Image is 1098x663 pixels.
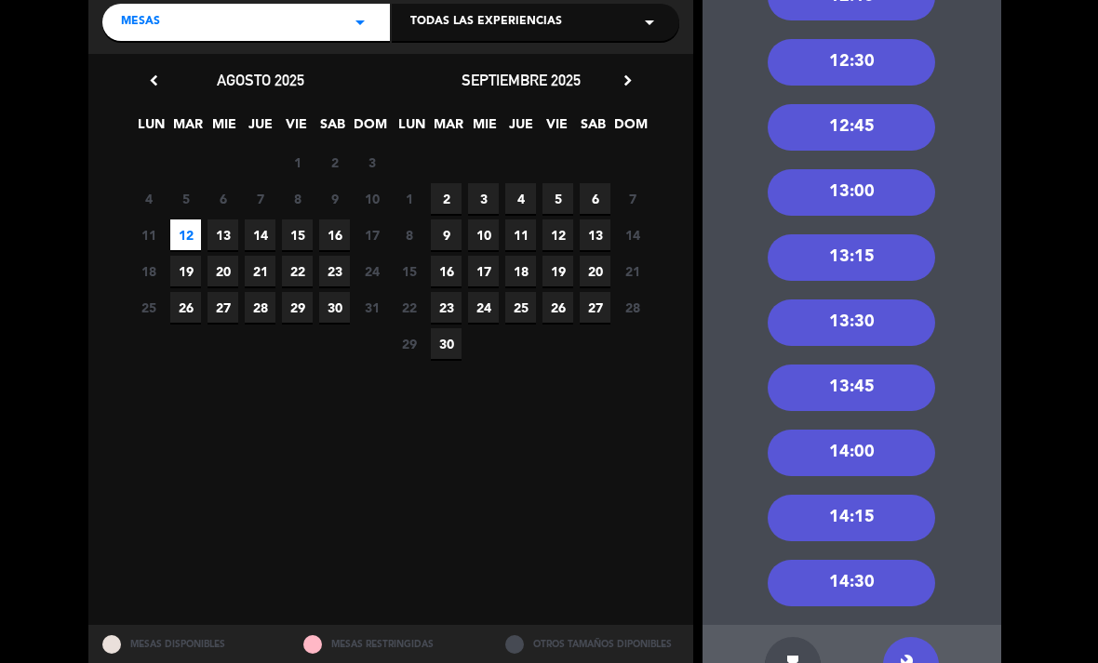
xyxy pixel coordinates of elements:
span: 1 [282,147,313,178]
span: 29 [394,328,424,359]
span: 3 [356,147,387,178]
span: 3 [468,183,499,214]
i: chevron_right [618,71,637,90]
span: agosto 2025 [217,71,304,89]
span: 23 [431,292,462,323]
div: 13:00 [768,169,935,216]
div: 12:45 [768,104,935,151]
span: 4 [133,183,164,214]
span: 6 [580,183,610,214]
span: 22 [282,256,313,286]
span: SAB [578,113,609,144]
span: 11 [133,219,164,250]
span: 21 [245,256,275,286]
span: 8 [394,219,424,250]
span: 18 [505,256,536,286]
span: 10 [468,219,499,250]
span: 18 [133,256,164,286]
span: 7 [617,183,648,214]
span: 9 [319,183,350,214]
span: 30 [319,292,350,323]
span: SAB [317,113,348,144]
span: 2 [431,183,462,214]
span: septiembre 2025 [462,71,581,89]
i: chevron_left [144,71,164,90]
span: 11 [505,219,536,250]
span: 25 [505,292,536,323]
span: MIE [469,113,500,144]
span: 13 [580,219,610,250]
span: 5 [542,183,573,214]
span: 17 [468,256,499,286]
span: VIE [542,113,572,144]
div: 14:00 [768,430,935,476]
div: 14:30 [768,560,935,606]
span: 19 [542,256,573,286]
span: 28 [617,292,648,323]
span: 13 [208,219,238,250]
span: MAR [433,113,463,144]
span: 14 [245,219,275,250]
div: 13:15 [768,234,935,281]
div: 13:45 [768,365,935,411]
i: arrow_drop_down [638,11,661,33]
span: 10 [356,183,387,214]
span: 31 [356,292,387,323]
span: LUN [136,113,167,144]
span: 22 [394,292,424,323]
span: 9 [431,219,462,250]
span: VIE [281,113,312,144]
span: 21 [617,256,648,286]
span: JUE [245,113,275,144]
span: 1 [394,183,424,214]
span: 20 [208,256,238,286]
span: 12 [170,219,201,250]
div: 14:15 [768,495,935,541]
span: DOM [354,113,384,144]
span: Todas las experiencias [410,13,562,32]
span: 24 [468,292,499,323]
span: 26 [170,292,201,323]
span: 15 [394,256,424,286]
span: 25 [133,292,164,323]
span: 30 [431,328,462,359]
span: DOM [614,113,645,144]
span: 19 [170,256,201,286]
span: 16 [431,256,462,286]
div: 13:30 [768,299,935,346]
span: 8 [282,183,313,214]
span: 29 [282,292,313,323]
span: 16 [319,219,350,250]
span: 15 [282,219,313,250]
span: MESAS [121,13,160,32]
span: 7 [245,183,275,214]
span: 27 [208,292,238,323]
span: MIE [208,113,239,144]
i: arrow_drop_down [349,11,371,33]
span: 23 [319,256,350,286]
span: 4 [505,183,536,214]
span: LUN [396,113,427,144]
span: 5 [170,183,201,214]
span: 24 [356,256,387,286]
span: MAR [172,113,203,144]
span: 20 [580,256,610,286]
span: 26 [542,292,573,323]
span: 27 [580,292,610,323]
span: JUE [505,113,536,144]
div: 12:30 [768,39,935,86]
span: 2 [319,147,350,178]
span: 17 [356,219,387,250]
span: 28 [245,292,275,323]
span: 12 [542,219,573,250]
span: 14 [617,219,648,250]
span: 6 [208,183,238,214]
